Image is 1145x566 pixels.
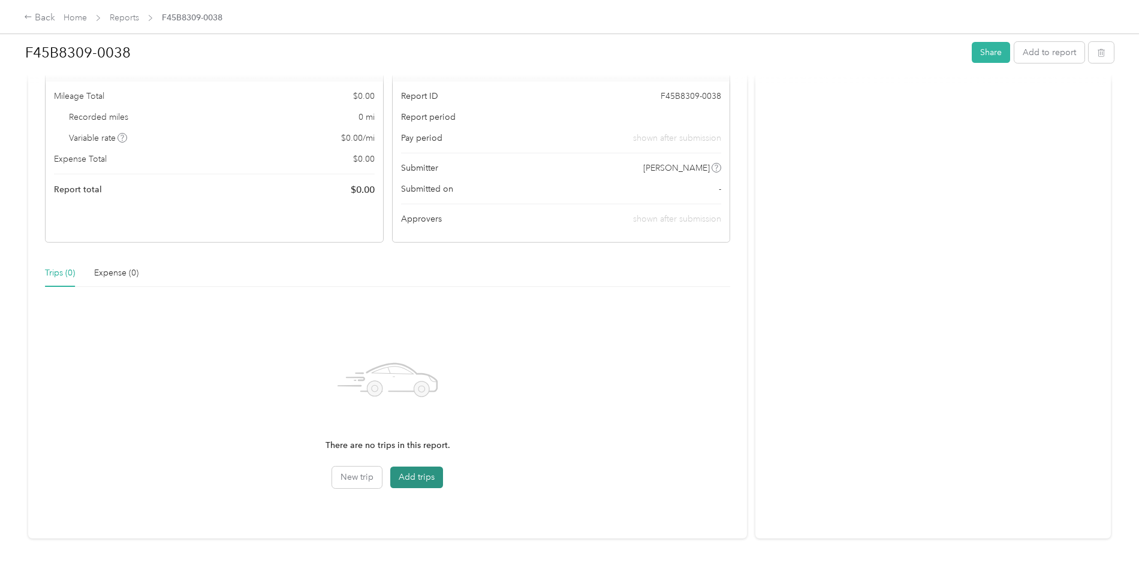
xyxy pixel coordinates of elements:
[54,183,102,196] span: Report total
[25,38,963,67] h1: F45B8309-0038
[94,267,138,280] div: Expense (0)
[326,439,450,452] p: There are no trips in this report.
[64,13,87,23] a: Home
[162,11,222,24] span: F45B8309-0038
[353,153,375,165] span: $ 0.00
[54,153,107,165] span: Expense Total
[633,214,721,224] span: shown after submission
[401,183,453,195] span: Submitted on
[54,90,104,102] span: Mileage Total
[401,111,456,123] span: Report period
[110,13,139,23] a: Reports
[390,467,443,488] button: Add trips
[358,111,375,123] span: 0 mi
[661,90,721,102] span: F45B8309-0038
[24,11,55,25] div: Back
[1014,42,1084,63] button: Add to report
[353,90,375,102] span: $ 0.00
[643,162,710,174] span: [PERSON_NAME]
[351,183,375,197] span: $ 0.00
[719,183,721,195] span: -
[972,42,1010,63] button: Share
[633,132,721,144] span: shown after submission
[69,111,128,123] span: Recorded miles
[1078,499,1145,566] iframe: Everlance-gr Chat Button Frame
[341,132,375,144] span: $ 0.00 / mi
[401,213,442,225] span: Approvers
[332,467,382,488] button: New trip
[401,132,442,144] span: Pay period
[401,162,438,174] span: Submitter
[401,90,438,102] span: Report ID
[69,132,128,144] span: Variable rate
[45,267,75,280] div: Trips (0)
